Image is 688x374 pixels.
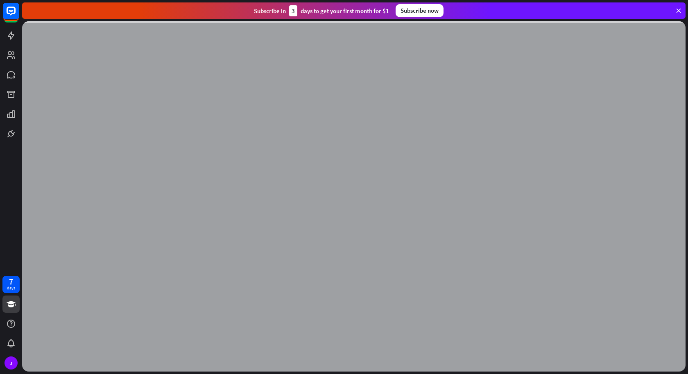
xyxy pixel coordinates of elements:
[2,276,20,293] a: 7 days
[254,5,389,16] div: Subscribe in days to get your first month for $1
[7,285,15,291] div: days
[396,4,444,17] div: Subscribe now
[5,356,18,370] div: J
[9,278,13,285] div: 7
[289,5,297,16] div: 3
